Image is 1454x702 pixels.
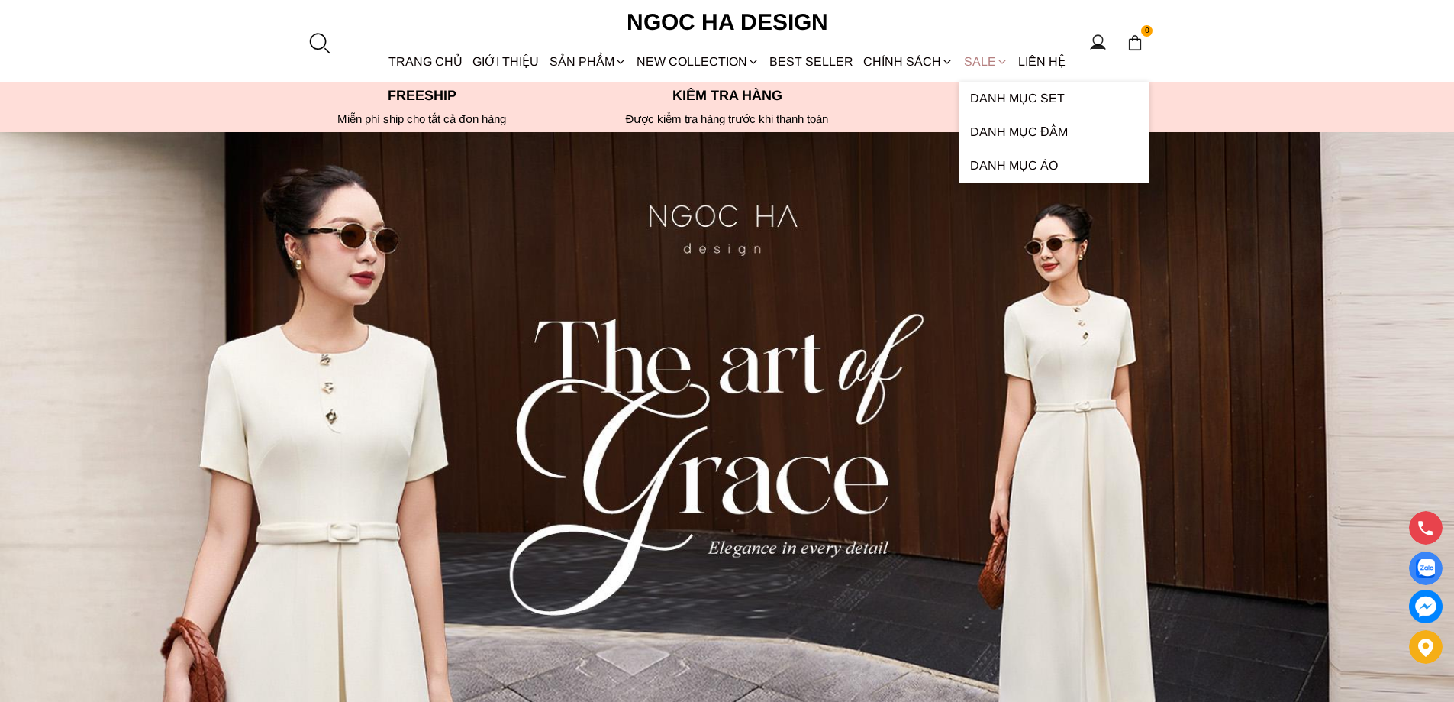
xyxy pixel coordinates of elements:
[1013,41,1070,82] a: LIÊN HỆ
[880,112,1185,126] h6: Độc quyền tại website
[859,41,959,82] div: Chính sách
[1409,552,1443,585] a: Display image
[959,41,1013,82] a: SALE
[672,88,782,103] font: Kiểm tra hàng
[575,112,880,126] p: Được kiểm tra hàng trước khi thanh toán
[544,41,631,82] div: SẢN PHẨM
[613,4,842,40] a: Ngoc Ha Design
[468,41,544,82] a: GIỚI THIỆU
[765,41,859,82] a: BEST SELLER
[880,88,1185,104] p: Hotline:
[631,41,764,82] a: NEW COLLECTION
[1127,34,1143,51] img: img-CART-ICON-ksit0nf1
[384,41,468,82] a: TRANG CHỦ
[1416,559,1435,578] img: Display image
[269,112,575,126] div: Miễn phí ship cho tất cả đơn hàng
[1409,590,1443,623] a: messenger
[269,88,575,104] p: Freeship
[959,149,1149,183] a: Danh Mục Áo
[959,115,1149,149] a: Danh Mục Đầm
[1141,25,1153,37] span: 0
[959,82,1149,115] a: Danh Mục Set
